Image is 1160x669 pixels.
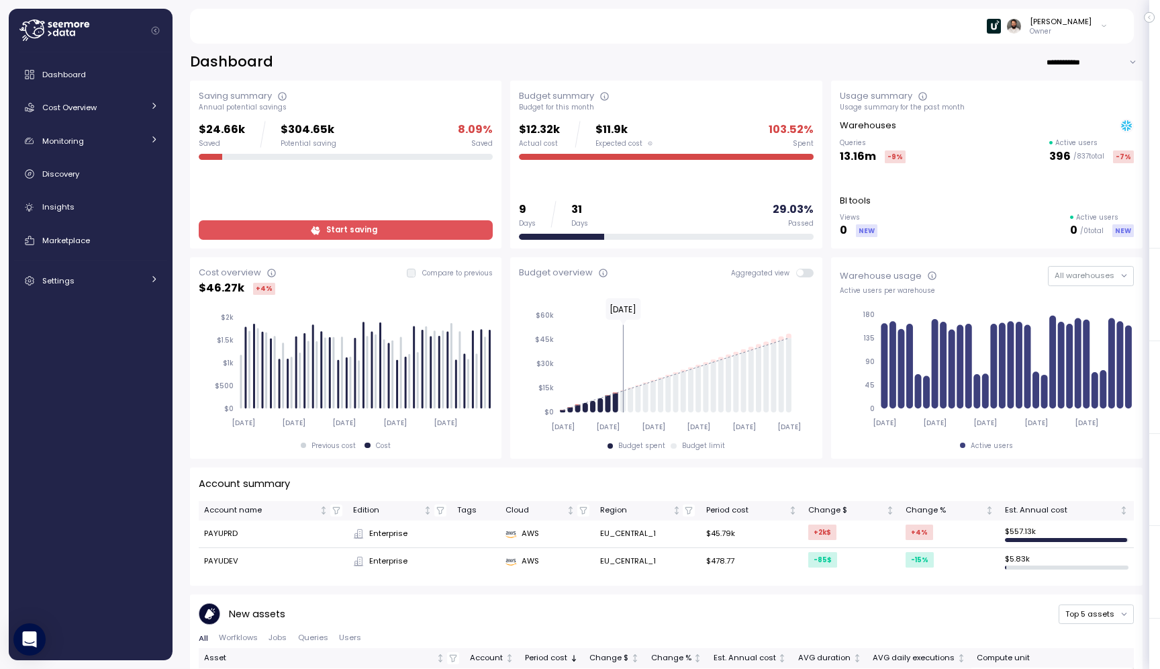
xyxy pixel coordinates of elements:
[693,654,702,663] div: Not sorted
[232,418,255,427] tspan: [DATE]
[219,634,258,641] span: Worfklows
[700,501,803,521] th: Period costNot sorted
[571,219,588,228] div: Days
[1055,270,1114,281] span: All warehouses
[505,528,589,540] div: AWS
[14,161,167,187] a: Discovery
[731,269,796,277] span: Aggregated view
[1007,19,1021,33] img: ACg8ocLskjvUhBDgxtSFCRx4ztb74ewwa1VrVEuDBD_Ho1mrTsQB-QE=s96-c
[957,654,966,663] div: Not sorted
[1000,521,1134,548] td: $ 557.13k
[422,269,493,278] p: Compare to previous
[204,652,434,664] div: Asset
[199,139,245,148] div: Saved
[589,652,628,664] div: Change $
[199,501,348,521] th: Account nameNot sorted
[42,202,75,212] span: Insights
[525,652,567,664] div: Period cost
[885,506,895,515] div: Not sorted
[253,283,275,295] div: +4 %
[217,336,234,345] tspan: $1.5k
[863,334,875,343] tspan: 135
[281,121,336,139] p: $304.65k
[873,418,896,427] tspan: [DATE]
[571,201,588,219] p: 31
[42,136,84,146] span: Monitoring
[520,648,584,668] th: Period costSorted descending
[1005,504,1117,517] div: Est. Annual cost
[465,648,520,668] th: AccountNot sorted
[840,119,896,132] p: Warehouses
[610,304,637,315] text: [DATE]
[519,266,593,279] div: Budget overview
[1000,501,1134,521] th: Est. Annual costNot sorted
[519,139,560,148] div: Actual cost
[906,552,934,568] div: -15 %
[865,381,875,390] tspan: 45
[190,52,273,72] h2: Dashboard
[714,652,776,664] div: Est. Annual cost
[1112,224,1134,237] div: NEW
[42,275,75,286] span: Settings
[793,139,814,148] div: Spent
[584,648,645,668] th: Change $Not sorted
[1024,418,1048,427] tspan: [DATE]
[505,654,514,663] div: Not sorted
[595,501,701,521] th: RegionNot sorted
[199,279,244,298] p: $ 46.27k
[535,335,554,344] tspan: $45k
[42,235,90,246] span: Marketplace
[551,422,575,431] tspan: [DATE]
[687,422,710,431] tspan: [DATE]
[14,128,167,154] a: Monitoring
[326,221,377,239] span: Start saving
[383,418,407,427] tspan: [DATE]
[1076,213,1118,222] p: Active users
[1075,418,1098,427] tspan: [DATE]
[199,121,245,139] p: $24.66k
[788,219,814,228] div: Passed
[281,139,336,148] div: Potential saving
[597,422,620,431] tspan: [DATE]
[906,525,933,540] div: +4 %
[470,652,503,664] div: Account
[14,267,167,294] a: Settings
[519,219,536,228] div: Days
[353,504,421,517] div: Edition
[1000,548,1134,575] td: $ 5.83k
[536,311,554,320] tspan: $60k
[1049,148,1071,166] p: 396
[1048,266,1134,285] button: All warehouses
[873,652,955,664] div: AVG daily executions
[840,194,871,208] p: BI tools
[1059,605,1134,624] button: Top 5 assets
[885,150,906,163] div: -9 %
[974,418,998,427] tspan: [DATE]
[840,269,922,283] div: Warehouse usage
[923,418,947,427] tspan: [DATE]
[853,654,862,663] div: Not sorted
[221,313,234,322] tspan: $2k
[840,103,1134,112] div: Usage summary for the past month
[199,648,465,668] th: AssetNot sorted
[682,441,725,451] div: Budget limit
[282,418,305,427] tspan: [DATE]
[987,19,1001,33] img: 67a86e9a0ae6e07bf18056ca.PNG
[803,501,900,521] th: Change $Not sorted
[14,194,167,221] a: Insights
[856,224,877,237] div: NEW
[14,94,167,121] a: Cost Overview
[645,648,708,668] th: Change %Not sorted
[808,525,836,540] div: +2k $
[867,648,971,668] th: AVG daily executionsNot sorted
[199,266,261,279] div: Cost overview
[1030,16,1092,27] div: [PERSON_NAME]
[42,69,86,80] span: Dashboard
[769,121,814,139] p: 103.52 %
[840,89,912,103] div: Usage summary
[788,506,797,515] div: Not sorted
[706,504,787,517] div: Period cost
[700,521,803,548] td: $45.79k
[519,89,594,103] div: Budget summary
[436,654,445,663] div: Not sorted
